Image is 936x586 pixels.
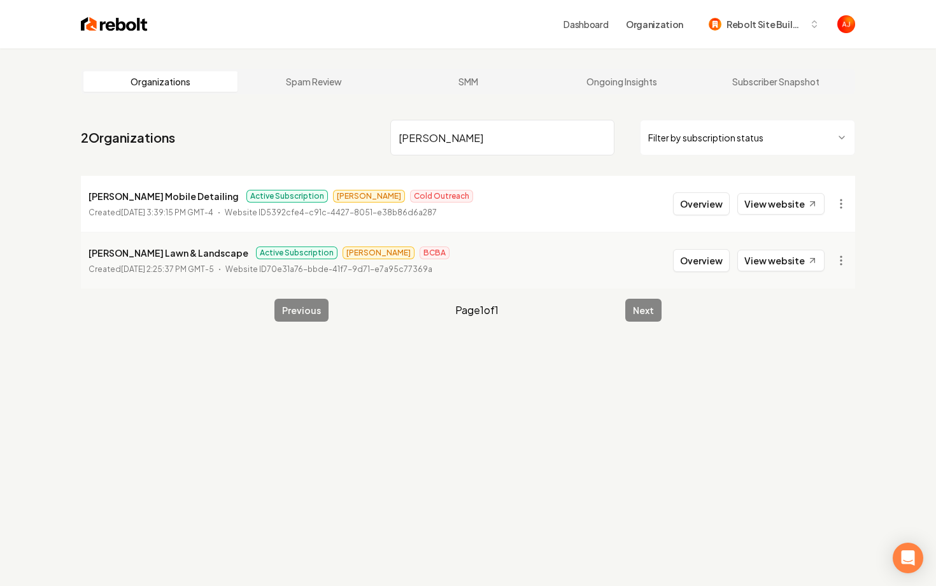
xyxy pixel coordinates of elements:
a: Ongoing Insights [545,71,699,92]
p: Created [89,263,214,276]
img: Rebolt Site Builder [709,18,721,31]
span: [PERSON_NAME] [333,190,405,203]
p: [PERSON_NAME] Lawn & Landscape [89,245,248,261]
a: SMM [391,71,545,92]
span: Active Subscription [246,190,328,203]
a: View website [737,250,825,271]
span: Active Subscription [256,247,337,259]
div: Open Intercom Messenger [893,543,923,573]
span: Page 1 of 1 [455,303,499,318]
p: Created [89,206,213,219]
button: Open user button [837,15,855,33]
input: Search by name or ID [390,120,614,155]
p: [PERSON_NAME] Mobile Detailing [89,189,239,204]
img: Rebolt Logo [81,15,148,33]
button: Overview [673,192,730,215]
p: Website ID 5392cfe4-c91c-4427-8051-e38b86d6a287 [225,206,437,219]
time: [DATE] 3:39:15 PM GMT-4 [121,208,213,217]
a: Dashboard [564,18,608,31]
span: Cold Outreach [410,190,473,203]
img: Austin Jellison [837,15,855,33]
time: [DATE] 2:25:37 PM GMT-5 [121,264,214,274]
p: Website ID 70e31a76-bbde-41f7-9d71-e7a95c77369a [225,263,432,276]
span: [PERSON_NAME] [343,247,415,259]
a: View website [737,193,825,215]
a: 2Organizations [81,129,175,146]
button: Organization [618,13,691,36]
span: BCBA [420,247,450,259]
button: Overview [673,249,730,272]
a: Subscriber Snapshot [698,71,853,92]
a: Organizations [83,71,238,92]
a: Spam Review [238,71,392,92]
span: Rebolt Site Builder [727,18,804,31]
